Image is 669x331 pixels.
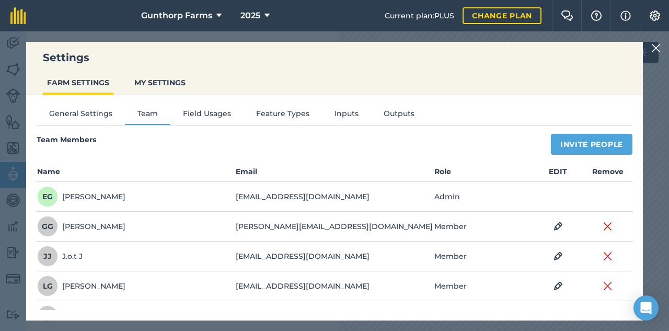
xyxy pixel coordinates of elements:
td: Member [434,212,533,242]
span: LG [37,276,58,296]
td: [PERSON_NAME][EMAIL_ADDRESS][DOMAIN_NAME] [235,212,434,242]
img: fieldmargin Logo [10,7,26,24]
img: A cog icon [649,10,661,21]
button: Feature Types [244,108,322,123]
a: Change plan [463,7,541,24]
td: [EMAIL_ADDRESS][DOMAIN_NAME] [235,182,434,212]
button: Team [125,108,170,123]
button: Invite People [551,134,632,155]
h3: Settings [26,50,643,65]
img: Two speech bubbles overlapping with the left bubble in the forefront [561,10,573,21]
button: Field Usages [170,108,244,123]
span: Gunthorp Farms [141,9,212,22]
div: Open Intercom Messenger [633,295,659,321]
span: JJ [37,246,58,267]
td: Member [434,242,533,271]
div: [PERSON_NAME] [37,305,125,326]
h4: Team Members [37,134,96,150]
span: GG [37,216,58,237]
img: A question mark icon [590,10,603,21]
img: svg+xml;base64,PHN2ZyB4bWxucz0iaHR0cDovL3d3dy53My5vcmcvMjAwMC9zdmciIHdpZHRoPSIyMiIgaGVpZ2h0PSIzMC... [603,280,613,292]
button: MY SETTINGS [130,73,190,93]
img: svg+xml;base64,PHN2ZyB4bWxucz0iaHR0cDovL3d3dy53My5vcmcvMjAwMC9zdmciIHdpZHRoPSIxOCIgaGVpZ2h0PSIyNC... [553,220,563,233]
th: EDIT [533,165,583,182]
td: [EMAIL_ADDRESS][DOMAIN_NAME] [235,242,434,271]
img: svg+xml;base64,PHN2ZyB4bWxucz0iaHR0cDovL3d3dy53My5vcmcvMjAwMC9zdmciIHdpZHRoPSIyMiIgaGVpZ2h0PSIzMC... [651,42,661,54]
span: Current plan : PLUS [385,10,454,21]
td: Member [434,271,533,301]
th: Name [37,165,235,182]
th: Email [235,165,434,182]
th: Role [434,165,533,182]
img: svg+xml;base64,PHN2ZyB4bWxucz0iaHR0cDovL3d3dy53My5vcmcvMjAwMC9zdmciIHdpZHRoPSIyMiIgaGVpZ2h0PSIzMC... [603,310,613,322]
img: svg+xml;base64,PHN2ZyB4bWxucz0iaHR0cDovL3d3dy53My5vcmcvMjAwMC9zdmciIHdpZHRoPSIxNyIgaGVpZ2h0PSIxNy... [620,9,631,22]
span: 2025 [240,9,260,22]
td: [EMAIL_ADDRESS][DOMAIN_NAME] [235,271,434,301]
img: svg+xml;base64,PHN2ZyB4bWxucz0iaHR0cDovL3d3dy53My5vcmcvMjAwMC9zdmciIHdpZHRoPSIxOCIgaGVpZ2h0PSIyNC... [553,280,563,292]
img: svg+xml;base64,PHN2ZyB4bWxucz0iaHR0cDovL3d3dy53My5vcmcvMjAwMC9zdmciIHdpZHRoPSIyMiIgaGVpZ2h0PSIzMC... [603,220,613,233]
button: Inputs [322,108,371,123]
th: Remove [583,165,632,182]
img: svg+xml;base64,PHN2ZyB4bWxucz0iaHR0cDovL3d3dy53My5vcmcvMjAwMC9zdmciIHdpZHRoPSIxOCIgaGVpZ2h0PSIyNC... [553,310,563,322]
span: EG [37,186,58,207]
img: svg+xml;base64,PHN2ZyB4bWxucz0iaHR0cDovL3d3dy53My5vcmcvMjAwMC9zdmciIHdpZHRoPSIyMiIgaGVpZ2h0PSIzMC... [603,250,613,262]
img: svg+xml;base64,PHN2ZyB4bWxucz0iaHR0cDovL3d3dy53My5vcmcvMjAwMC9zdmciIHdpZHRoPSIxOCIgaGVpZ2h0PSIyNC... [553,250,563,262]
td: Member [434,301,533,331]
div: [PERSON_NAME] [37,216,125,237]
button: General Settings [37,108,125,123]
span: TB [37,305,58,326]
div: [PERSON_NAME] [37,186,125,207]
div: [PERSON_NAME] [37,276,125,296]
div: J.o.t J [37,246,83,267]
button: FARM SETTINGS [43,73,113,93]
button: Outputs [371,108,427,123]
td: Admin [434,182,533,212]
td: [EMAIL_ADDRESS][DOMAIN_NAME] [235,301,434,331]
